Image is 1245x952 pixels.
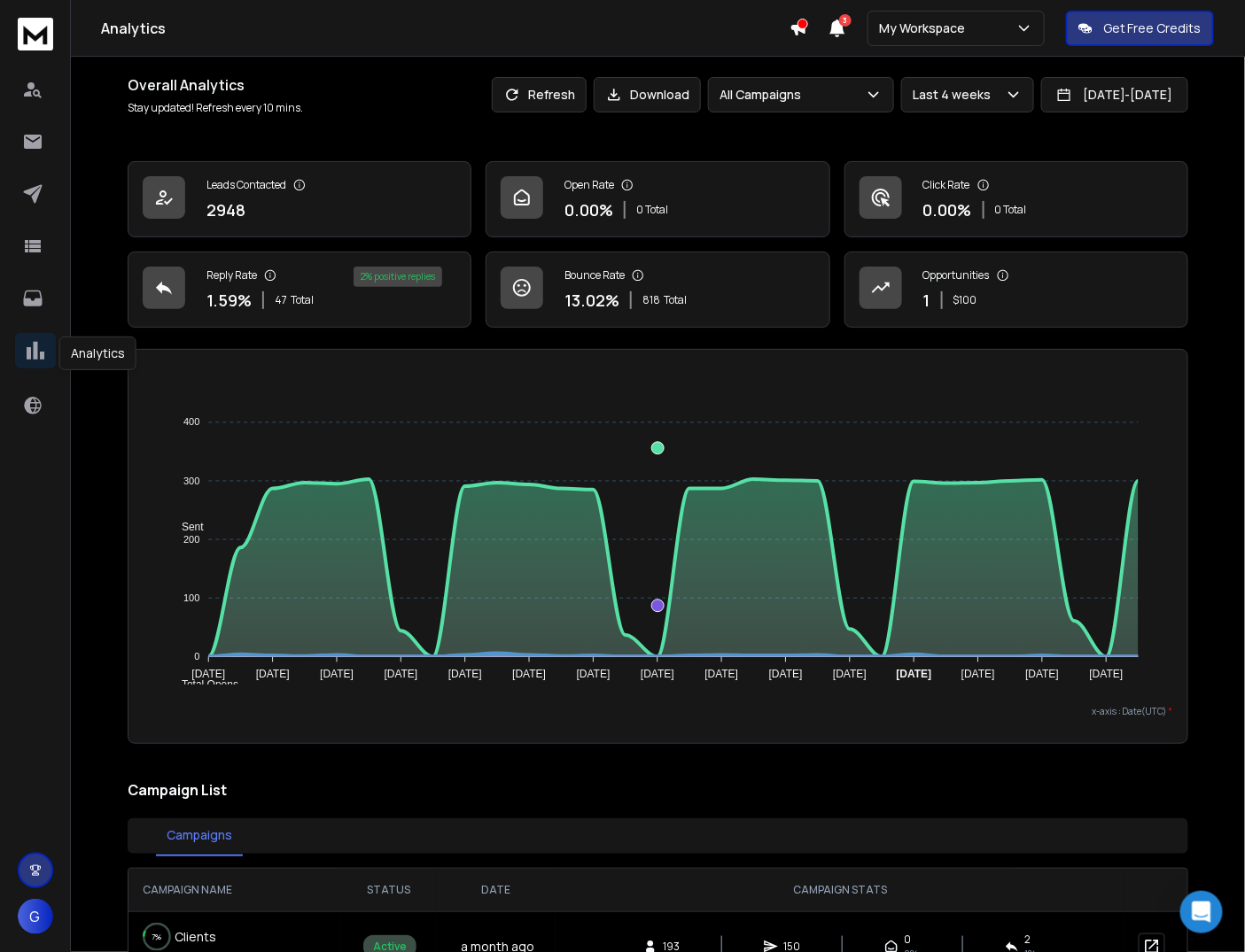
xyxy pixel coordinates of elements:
[556,869,1125,911] th: CAMPAIGN STATS
[128,869,341,911] th: CAMPAIGN NAME
[1024,933,1031,947] span: 2
[143,705,1173,718] p: x-axis : Date(UTC)
[183,534,199,545] tspan: 200
[839,14,852,27] span: 3
[641,669,674,681] tspan: [DATE]
[897,669,932,681] tspan: [DATE]
[192,669,226,681] tspan: [DATE]
[923,268,990,283] p: Opportunities
[923,178,970,192] p: Click Rate
[486,161,829,237] a: Open Rate0.00%0 Total
[206,268,257,283] p: Reply Rate
[636,203,668,217] p: 0 Total
[59,337,136,370] div: Analytics
[436,869,556,911] th: DATE
[101,18,790,39] h1: Analytics
[152,928,162,946] p: 7 %
[833,669,867,681] tspan: [DATE]
[128,101,303,115] p: Stay updated! Refresh every 10 mins.
[564,197,613,222] p: 0.00 %
[128,779,1188,801] h2: Campaign List
[844,161,1188,237] a: Click Rate0.00%0 Total
[923,197,972,222] p: 0.00 %
[156,816,243,856] button: Campaigns
[923,288,930,313] p: 1
[564,178,614,192] p: Open Rate
[206,288,252,313] p: 1.59 %
[1066,11,1214,46] button: Get Free Credits
[1180,891,1223,933] div: Open Intercom Messenger
[995,203,1027,217] p: 0 Total
[291,293,314,307] span: Total
[492,77,587,112] button: Refresh
[720,86,808,104] p: All Campaigns
[18,899,53,934] button: G
[642,293,660,307] span: 818
[630,86,689,104] p: Download
[128,161,471,237] a: Leads Contacted2948
[1041,77,1188,112] button: [DATE]-[DATE]
[341,869,436,911] th: STATUS
[904,933,911,947] span: 0
[913,86,998,104] p: Last 4 weeks
[953,293,977,307] p: $ 100
[354,267,442,287] div: 2 % positive replies
[769,669,803,681] tspan: [DATE]
[320,669,354,681] tspan: [DATE]
[512,669,546,681] tspan: [DATE]
[564,268,625,283] p: Bounce Rate
[1025,669,1059,681] tspan: [DATE]
[577,669,611,681] tspan: [DATE]
[1103,19,1202,37] p: Get Free Credits
[564,288,619,313] p: 13.02 %
[705,669,739,681] tspan: [DATE]
[168,678,238,691] span: Total Opens
[183,476,199,486] tspan: 300
[183,417,199,428] tspan: 400
[448,669,482,681] tspan: [DATE]
[664,293,687,307] span: Total
[594,77,701,112] button: Download
[844,252,1188,328] a: Opportunities1$100
[128,74,303,96] h1: Overall Analytics
[879,19,972,37] p: My Workspace
[194,651,199,662] tspan: 0
[275,293,287,307] span: 47
[206,178,286,192] p: Leads Contacted
[183,592,199,603] tspan: 100
[256,669,290,681] tspan: [DATE]
[168,521,204,533] span: Sent
[18,18,53,50] img: logo
[486,252,829,328] a: Bounce Rate13.02%818Total
[206,197,245,222] p: 2948
[385,669,418,681] tspan: [DATE]
[961,669,995,681] tspan: [DATE]
[1090,669,1124,681] tspan: [DATE]
[528,86,575,104] p: Refresh
[128,252,471,328] a: Reply Rate1.59%47Total2% positive replies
